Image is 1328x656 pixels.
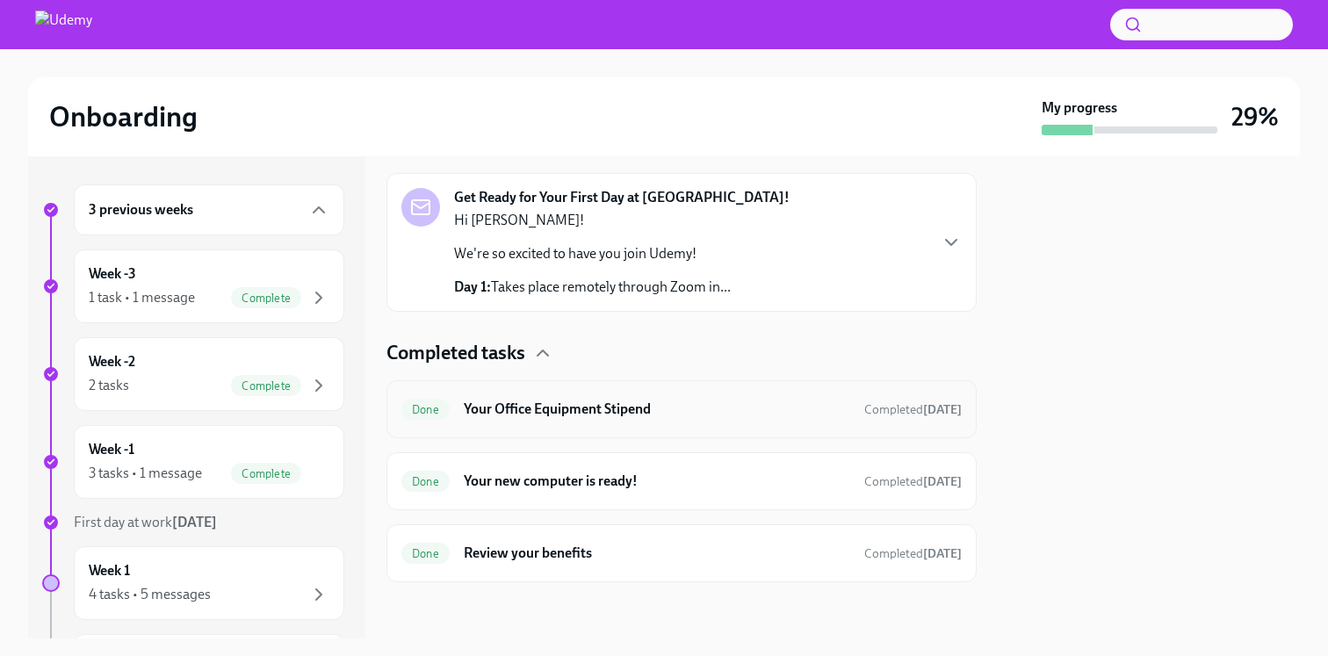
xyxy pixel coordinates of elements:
[386,340,977,366] div: Completed tasks
[864,402,962,417] span: Completed
[464,472,850,491] h6: Your new computer is ready!
[231,467,301,480] span: Complete
[464,544,850,563] h6: Review your benefits
[89,440,134,459] h6: Week -1
[49,99,198,134] h2: Onboarding
[401,403,450,416] span: Done
[42,425,344,499] a: Week -13 tasks • 1 messageComplete
[42,513,344,532] a: First day at work[DATE]
[923,474,962,489] strong: [DATE]
[864,473,962,490] span: September 5th, 2025 11:36
[923,546,962,561] strong: [DATE]
[864,474,962,489] span: Completed
[231,379,301,393] span: Complete
[42,337,344,411] a: Week -22 tasksComplete
[454,278,731,297] p: Takes place remotely through Zoom in...
[89,288,195,307] div: 1 task • 1 message
[864,546,962,561] span: Completed
[401,475,450,488] span: Done
[74,514,217,530] span: First day at work
[454,278,491,295] strong: Day 1:
[401,467,962,495] a: DoneYour new computer is ready!Completed[DATE]
[401,539,962,567] a: DoneReview your benefitsCompleted[DATE]
[464,400,850,419] h6: Your Office Equipment Stipend
[42,546,344,620] a: Week 14 tasks • 5 messages
[864,545,962,562] span: September 5th, 2025 17:52
[864,401,962,418] span: August 21st, 2025 22:35
[401,547,450,560] span: Done
[74,184,344,235] div: 3 previous weeks
[454,211,731,230] p: Hi [PERSON_NAME]!
[89,264,136,284] h6: Week -3
[89,376,129,395] div: 2 tasks
[89,200,193,220] h6: 3 previous weeks
[401,395,962,423] a: DoneYour Office Equipment StipendCompleted[DATE]
[454,188,790,207] strong: Get Ready for Your First Day at [GEOGRAPHIC_DATA]!
[35,11,92,39] img: Udemy
[923,402,962,417] strong: [DATE]
[172,514,217,530] strong: [DATE]
[454,244,731,263] p: We're so excited to have you join Udemy!
[89,464,202,483] div: 3 tasks • 1 message
[89,352,135,371] h6: Week -2
[42,249,344,323] a: Week -31 task • 1 messageComplete
[89,585,211,604] div: 4 tasks • 5 messages
[231,292,301,305] span: Complete
[386,340,525,366] h4: Completed tasks
[1231,101,1279,133] h3: 29%
[1042,98,1117,118] strong: My progress
[89,561,130,580] h6: Week 1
